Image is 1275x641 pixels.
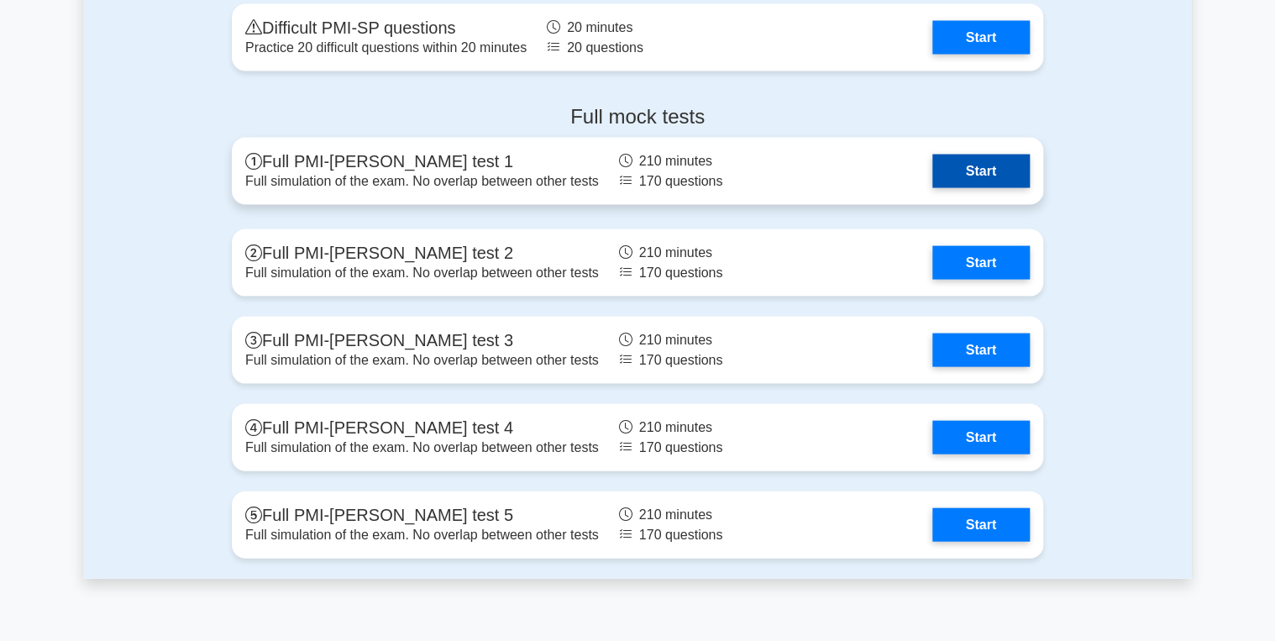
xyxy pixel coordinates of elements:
h4: Full mock tests [232,104,1043,129]
a: Start [932,333,1030,366]
a: Start [932,245,1030,279]
a: Start [932,420,1030,454]
a: Start [932,20,1030,54]
a: Start [932,154,1030,187]
a: Start [932,507,1030,541]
